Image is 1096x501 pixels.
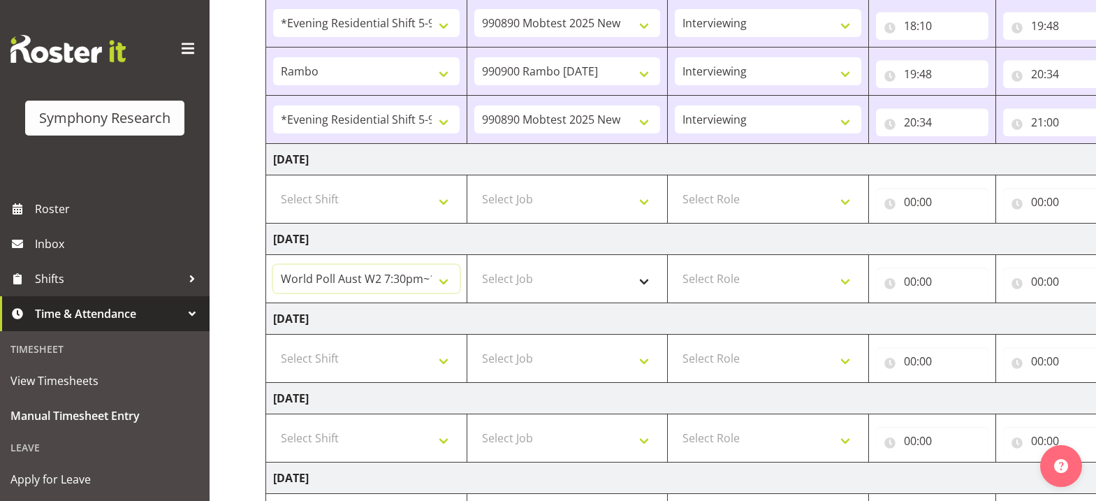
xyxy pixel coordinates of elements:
[10,469,199,490] span: Apply for Leave
[3,398,206,433] a: Manual Timesheet Entry
[876,12,988,40] input: Click to select...
[876,188,988,216] input: Click to select...
[35,198,203,219] span: Roster
[3,335,206,363] div: Timesheet
[35,303,182,324] span: Time & Attendance
[10,405,199,426] span: Manual Timesheet Entry
[10,370,199,391] span: View Timesheets
[876,60,988,88] input: Click to select...
[3,433,206,462] div: Leave
[876,427,988,455] input: Click to select...
[876,108,988,136] input: Click to select...
[3,462,206,497] a: Apply for Leave
[39,108,170,129] div: Symphony Research
[876,268,988,296] input: Click to select...
[10,35,126,63] img: Rosterit website logo
[35,233,203,254] span: Inbox
[876,347,988,375] input: Click to select...
[3,363,206,398] a: View Timesheets
[1054,459,1068,473] img: help-xxl-2.png
[35,268,182,289] span: Shifts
